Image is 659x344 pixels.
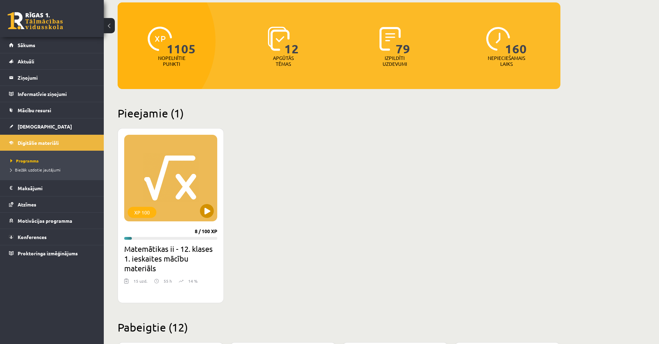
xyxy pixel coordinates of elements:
h2: Pabeigtie (12) [118,320,560,334]
span: Mācību resursi [18,107,51,113]
p: Izpildīti uzdevumi [381,55,408,67]
span: 79 [396,27,410,55]
a: Aktuāli [9,53,95,69]
p: Apgūtās tēmas [270,55,297,67]
a: [DEMOGRAPHIC_DATA] [9,118,95,134]
p: Nopelnītie punkti [158,55,185,67]
p: 14 % [188,278,198,284]
a: Biežāk uzdotie jautājumi [10,167,97,173]
span: Biežāk uzdotie jautājumi [10,167,61,173]
span: Atzīmes [18,201,36,208]
a: Maksājumi [9,180,95,196]
a: Digitālie materiāli [9,135,95,151]
span: Digitālie materiāli [18,140,59,146]
span: 160 [505,27,527,55]
span: Motivācijas programma [18,218,72,224]
a: Mācību resursi [9,102,95,118]
span: [DEMOGRAPHIC_DATA] [18,123,72,130]
span: 12 [284,27,299,55]
span: Proktoringa izmēģinājums [18,250,78,256]
h2: Pieejamie (1) [118,106,560,120]
a: Motivācijas programma [9,213,95,229]
a: Konferences [9,229,95,245]
img: icon-learned-topics-4a711ccc23c960034f471b6e78daf4a3bad4a20eaf4de84257b87e66633f6470.svg [268,27,290,51]
a: Sākums [9,37,95,53]
img: icon-clock-7be60019b62300814b6bd22b8e044499b485619524d84068768e800edab66f18.svg [486,27,510,51]
img: icon-completed-tasks-ad58ae20a441b2904462921112bc710f1caf180af7a3daa7317a5a94f2d26646.svg [379,27,401,51]
div: XP 100 [128,207,156,218]
legend: Ziņojumi [18,70,95,86]
img: icon-xp-0682a9bc20223a9ccc6f5883a126b849a74cddfe5390d2b41b4391c66f2066e7.svg [148,27,172,51]
legend: Informatīvie ziņojumi [18,86,95,102]
a: Informatīvie ziņojumi [9,86,95,102]
a: Ziņojumi [9,70,95,86]
p: Nepieciešamais laiks [488,55,525,67]
span: Sākums [18,42,35,48]
a: Atzīmes [9,196,95,212]
span: 1105 [167,27,196,55]
p: 55 h [164,278,172,284]
span: Konferences [18,234,47,240]
span: Programma [10,158,39,164]
h2: Matemātikas ii - 12. klases 1. ieskaites mācību materiāls [124,244,217,273]
div: 15 uzd. [134,278,147,288]
a: Rīgas 1. Tālmācības vidusskola [8,12,63,29]
legend: Maksājumi [18,180,95,196]
a: Proktoringa izmēģinājums [9,245,95,261]
a: Programma [10,158,97,164]
span: Aktuāli [18,58,34,64]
